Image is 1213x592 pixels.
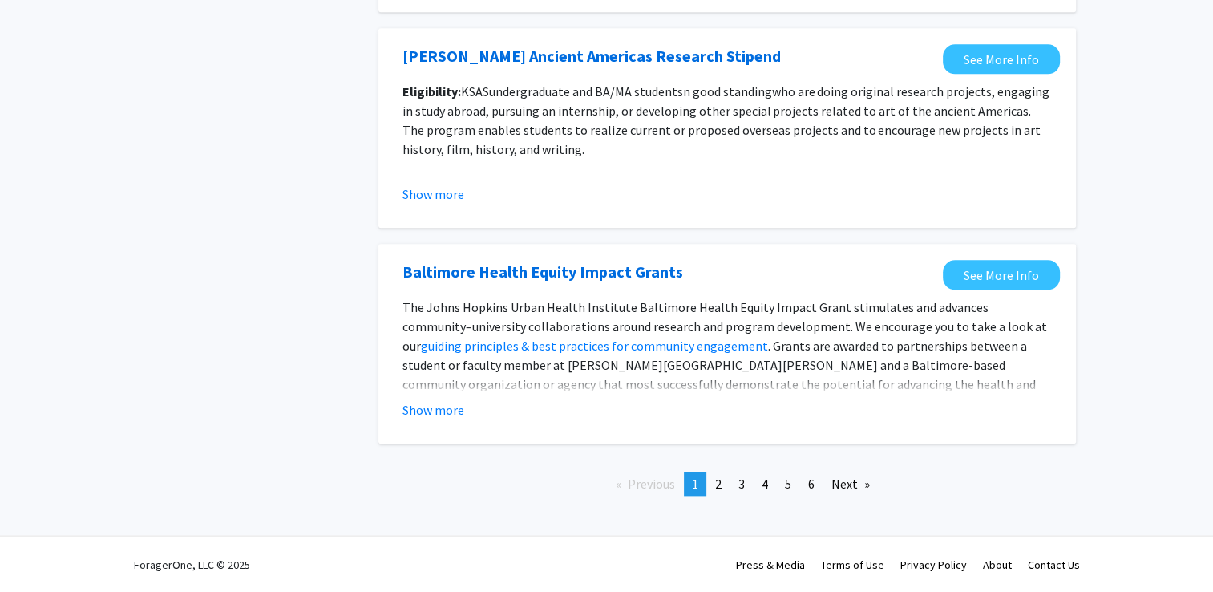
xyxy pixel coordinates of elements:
a: Opens in a new tab [402,44,781,68]
a: Contact Us [1028,558,1080,572]
span: 2 [715,476,722,492]
span: undergraduate and BA/MA students [489,83,683,99]
a: Opens in a new tab [402,260,683,284]
button: Show more [402,400,464,420]
span: 6 [808,476,815,492]
a: Terms of Use [821,558,884,572]
span: The Johns Hopkins Urban Health Institute Baltimore Health Equity Impact Grant stimulates and adva... [402,299,1047,354]
a: Privacy Policy [900,558,967,572]
span: 4 [762,476,768,492]
a: guiding principles & best practices for community engagement [421,338,768,354]
p: KSAS n good standing [402,82,1052,159]
span: 3 [738,476,745,492]
span: 1 [692,476,698,492]
button: Show more [402,184,464,204]
strong: Eligibility: [402,83,461,99]
a: About [983,558,1012,572]
a: Opens in a new tab [943,44,1060,74]
a: Next page [823,472,878,496]
iframe: Chat [12,520,68,580]
a: Press & Media [736,558,805,572]
span: Previous [628,476,675,492]
a: Opens in a new tab [943,260,1060,290]
ul: Pagination [378,472,1076,496]
span: 5 [785,476,791,492]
